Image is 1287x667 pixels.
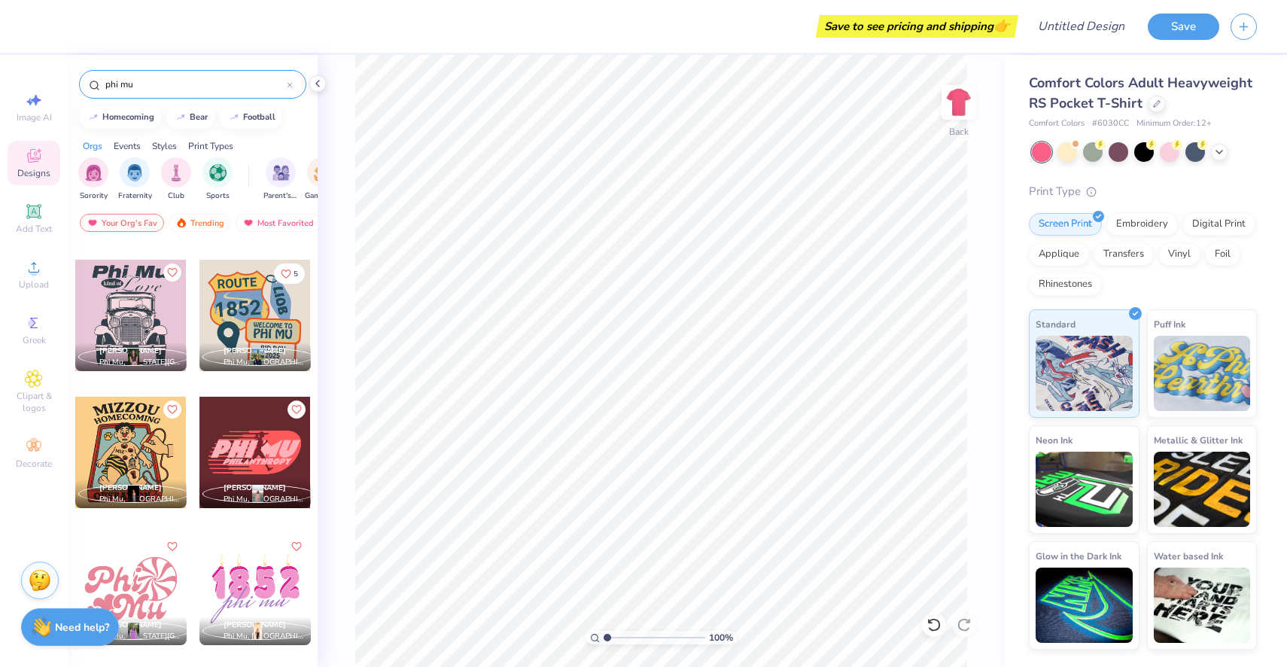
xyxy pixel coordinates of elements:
span: Decorate [16,458,52,470]
span: Phi Mu, [GEOGRAPHIC_DATA] [224,494,305,505]
div: Embroidery [1106,213,1178,236]
button: filter button [305,157,339,202]
span: Sports [206,190,230,202]
img: Neon Ink [1036,452,1133,527]
div: Rhinestones [1029,273,1102,296]
div: football [243,113,275,121]
span: Sorority [80,190,108,202]
button: Like [163,401,181,419]
span: 👉 [993,17,1010,35]
span: Clipart & logos [8,390,60,414]
div: Transfers [1094,243,1154,266]
div: filter for Fraternity [118,157,152,202]
span: Metallic & Glitter Ink [1154,432,1243,448]
span: Phi Mu, [US_STATE][GEOGRAPHIC_DATA] [99,357,181,368]
span: Add Text [16,223,52,235]
span: Game Day [305,190,339,202]
img: Glow in the Dark Ink [1036,568,1133,643]
div: Vinyl [1158,243,1200,266]
input: Try "Alpha" [104,77,287,92]
div: Screen Print [1029,213,1102,236]
button: filter button [263,157,298,202]
div: bear [190,113,208,121]
span: [PERSON_NAME] [99,483,162,493]
button: Like [163,263,181,282]
img: Back [944,87,974,117]
img: most_fav.gif [87,218,99,228]
span: [PERSON_NAME] [224,346,286,356]
div: Print Types [188,139,233,153]
div: Events [114,139,141,153]
button: filter button [202,157,233,202]
span: [PERSON_NAME] [99,346,162,356]
div: Your Org's Fav [80,214,164,232]
button: filter button [118,157,152,202]
span: Minimum Order: 12 + [1136,117,1212,130]
span: Designs [17,167,50,179]
img: Fraternity Image [126,164,143,181]
button: Like [288,538,306,556]
img: most_fav.gif [242,218,254,228]
span: [PERSON_NAME] [99,620,162,630]
button: Like [288,401,306,419]
img: trend_line.gif [87,113,99,122]
img: Metallic & Glitter Ink [1154,452,1251,527]
span: Phi Mu, [GEOGRAPHIC_DATA] [224,357,305,368]
span: 100 % [709,631,733,644]
span: Puff Ink [1154,316,1185,332]
span: Comfort Colors [1029,117,1085,130]
div: Digital Print [1182,213,1255,236]
div: filter for Game Day [305,157,339,202]
div: Print Type [1029,183,1257,200]
div: Foil [1205,243,1240,266]
button: football [220,106,282,129]
div: filter for Sports [202,157,233,202]
div: Trending [169,214,231,232]
button: Like [163,538,181,556]
div: Save to see pricing and shipping [820,15,1015,38]
div: filter for Sorority [78,157,108,202]
button: bear [166,106,214,129]
span: Water based Ink [1154,548,1223,564]
span: Neon Ink [1036,432,1072,448]
div: homecoming [102,113,154,121]
span: Fraternity [118,190,152,202]
span: Parent's Weekend [263,190,298,202]
span: Club [168,190,184,202]
span: [PERSON_NAME] [224,620,286,630]
span: Image AI [17,111,52,123]
span: # 6030CC [1092,117,1129,130]
img: Club Image [168,164,184,181]
img: Water based Ink [1154,568,1251,643]
span: Upload [19,279,49,291]
span: Phi Mu, [US_STATE][GEOGRAPHIC_DATA] [99,631,181,642]
input: Untitled Design [1026,11,1136,41]
span: Glow in the Dark Ink [1036,548,1121,564]
img: Puff Ink [1154,336,1251,411]
div: Applique [1029,243,1089,266]
span: Phi Mu, [GEOGRAPHIC_DATA][US_STATE] [224,631,305,642]
button: filter button [161,157,191,202]
button: filter button [78,157,108,202]
strong: Need help? [55,620,109,635]
button: Like [274,263,305,284]
div: Back [949,125,969,139]
img: trend_line.gif [228,113,240,122]
span: Greek [23,334,46,346]
img: Standard [1036,336,1133,411]
img: Game Day Image [314,164,331,181]
button: Save [1148,14,1219,40]
img: Parent's Weekend Image [272,164,290,181]
span: Phi Mu, [GEOGRAPHIC_DATA][US_STATE] [99,494,181,505]
button: homecoming [79,106,161,129]
div: Styles [152,139,177,153]
img: trending.gif [175,218,187,228]
div: filter for Club [161,157,191,202]
span: Comfort Colors Adult Heavyweight RS Pocket T-Shirt [1029,74,1252,112]
span: 5 [294,270,298,278]
span: [PERSON_NAME] [224,483,286,493]
div: Most Favorited [236,214,321,232]
div: filter for Parent's Weekend [263,157,298,202]
span: Standard [1036,316,1076,332]
img: Sorority Image [85,164,102,181]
